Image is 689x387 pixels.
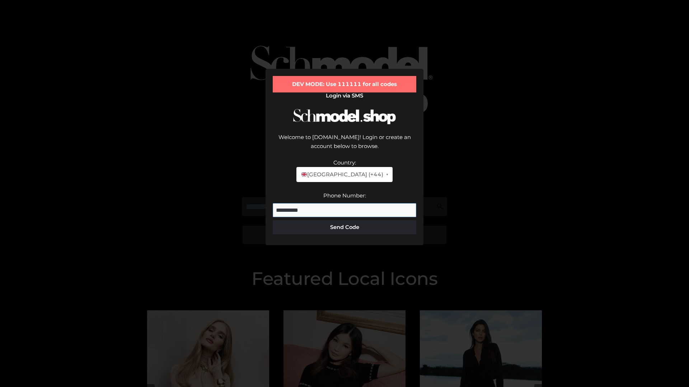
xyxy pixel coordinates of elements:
[301,170,383,179] span: [GEOGRAPHIC_DATA] (+44)
[291,102,398,131] img: Schmodel Logo
[273,76,416,92] div: DEV MODE: Use 111111 for all codes
[273,92,416,99] h2: Login via SMS
[323,192,366,199] label: Phone Number:
[333,159,356,166] label: Country:
[273,133,416,158] div: Welcome to [DOMAIN_NAME]! Login or create an account below to browse.
[273,220,416,234] button: Send Code
[301,172,307,177] img: 🇬🇧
